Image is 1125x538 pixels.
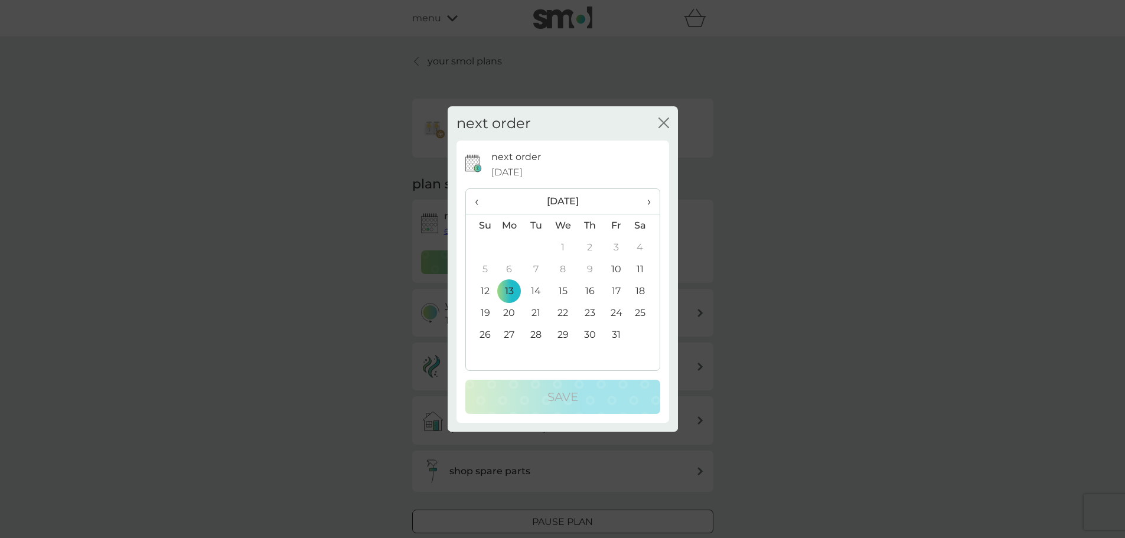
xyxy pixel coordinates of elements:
td: 5 [466,258,496,280]
span: › [638,189,650,214]
span: ‹ [475,189,487,214]
th: We [549,214,576,237]
td: 20 [496,302,523,324]
td: 25 [630,302,659,324]
th: Su [466,214,496,237]
th: Th [576,214,603,237]
td: 31 [603,324,630,345]
th: Tu [523,214,549,237]
th: [DATE] [496,189,630,214]
td: 13 [496,280,523,302]
td: 14 [523,280,549,302]
td: 7 [523,258,549,280]
th: Sa [630,214,659,237]
td: 27 [496,324,523,345]
th: Mo [496,214,523,237]
td: 8 [549,258,576,280]
td: 6 [496,258,523,280]
button: Save [465,380,660,414]
td: 18 [630,280,659,302]
td: 10 [603,258,630,280]
td: 23 [576,302,603,324]
p: next order [491,149,541,165]
td: 9 [576,258,603,280]
td: 26 [466,324,496,345]
th: Fr [603,214,630,237]
td: 21 [523,302,549,324]
td: 29 [549,324,576,345]
p: Save [547,387,578,406]
h2: next order [456,115,531,132]
button: close [658,118,669,130]
td: 19 [466,302,496,324]
td: 3 [603,236,630,258]
td: 28 [523,324,549,345]
td: 4 [630,236,659,258]
td: 22 [549,302,576,324]
td: 12 [466,280,496,302]
td: 17 [603,280,630,302]
td: 2 [576,236,603,258]
td: 24 [603,302,630,324]
td: 1 [549,236,576,258]
td: 15 [549,280,576,302]
td: 11 [630,258,659,280]
td: 30 [576,324,603,345]
td: 16 [576,280,603,302]
span: [DATE] [491,165,523,180]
